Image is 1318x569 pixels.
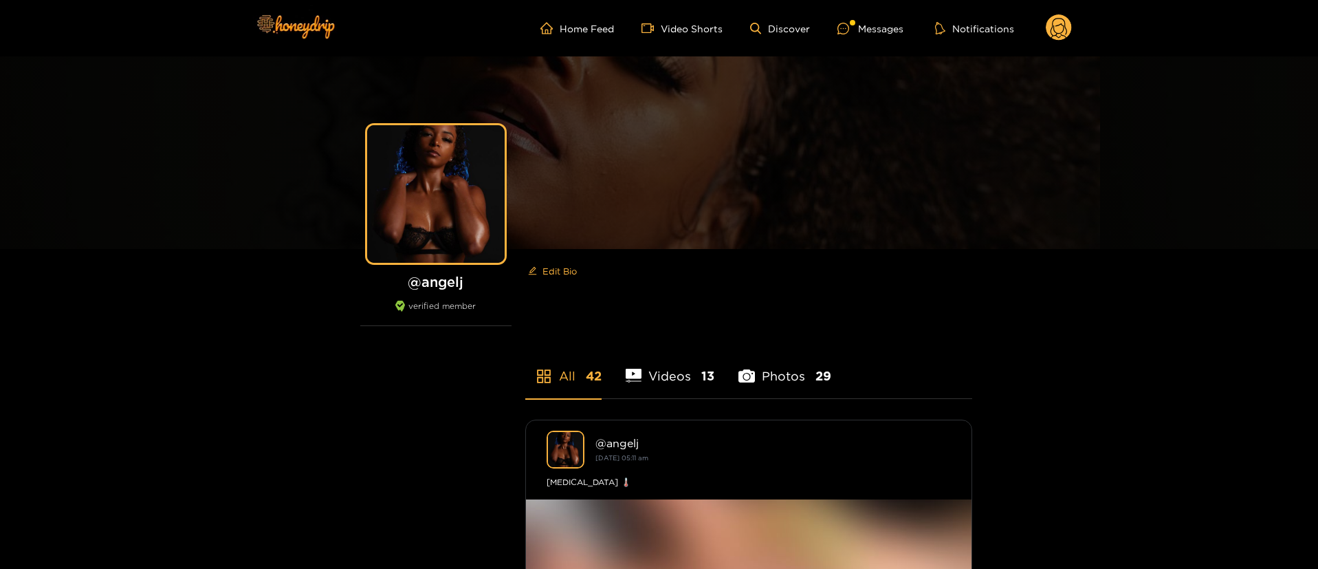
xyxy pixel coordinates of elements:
[540,22,560,34] span: home
[547,475,951,489] div: [MEDICAL_DATA] 🌡️
[547,431,584,469] img: angelj
[528,266,537,277] span: edit
[586,367,602,385] span: 42
[540,22,614,34] a: Home Feed
[931,21,1018,35] button: Notifications
[641,22,723,34] a: Video Shorts
[641,22,661,34] span: video-camera
[837,21,903,36] div: Messages
[750,23,810,34] a: Discover
[815,367,831,385] span: 29
[701,367,714,385] span: 13
[738,336,831,398] li: Photos
[525,336,602,398] li: All
[595,437,951,449] div: @ angelj
[595,454,648,462] small: [DATE] 05:11 am
[542,264,577,278] span: Edit Bio
[536,368,552,385] span: appstore
[360,301,512,326] div: verified member
[360,273,512,290] h1: @ angelj
[525,260,580,282] button: editEdit Bio
[626,336,715,398] li: Videos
